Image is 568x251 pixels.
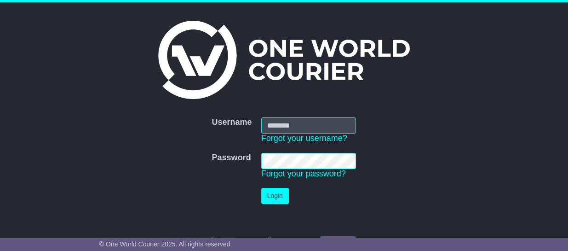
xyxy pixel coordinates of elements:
button: Login [261,188,289,204]
label: Password [212,153,251,163]
a: Forgot your password? [261,169,346,178]
span: © One World Courier 2025. All rights reserved. [99,240,232,248]
a: Forgot your username? [261,134,347,143]
div: No account yet? [212,236,356,246]
img: One World [158,21,409,99]
label: Username [212,117,252,128]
